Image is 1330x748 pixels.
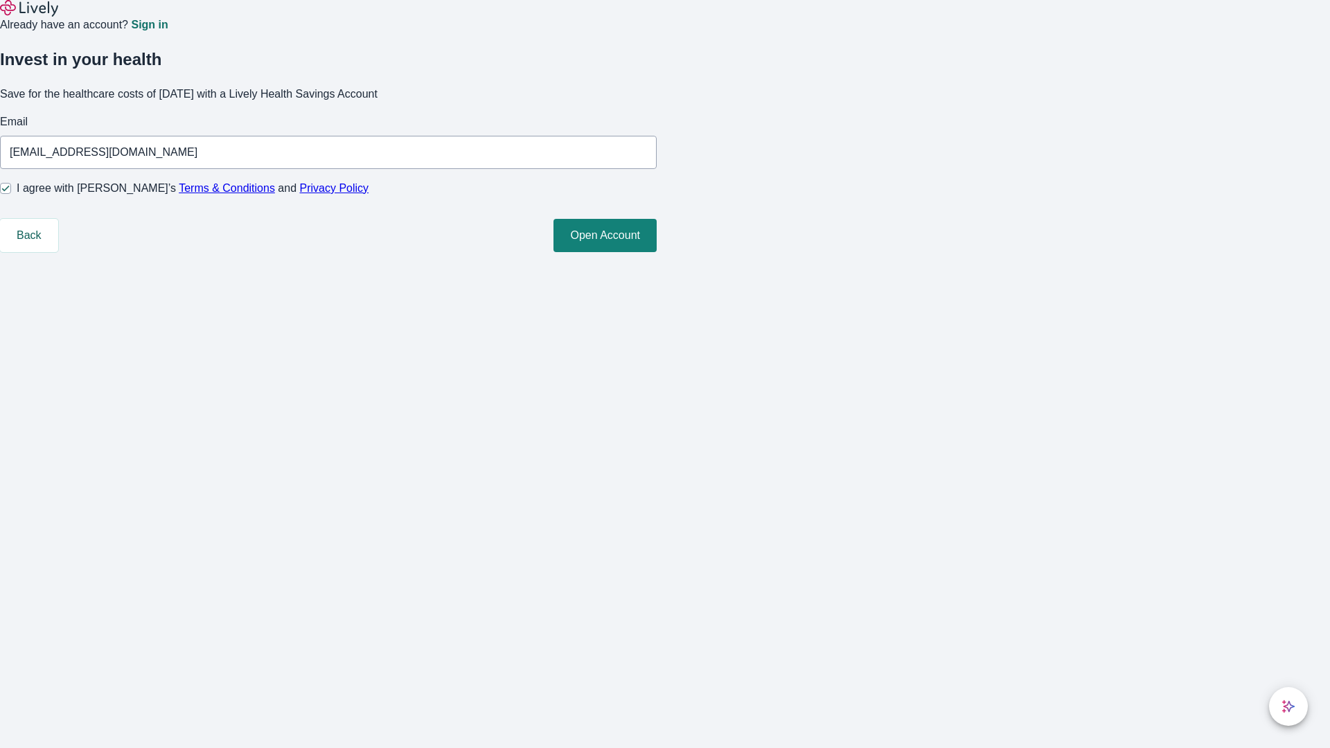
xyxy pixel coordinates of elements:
span: I agree with [PERSON_NAME]’s and [17,180,369,197]
a: Privacy Policy [300,182,369,194]
a: Sign in [131,19,168,30]
button: Open Account [553,219,657,252]
svg: Lively AI Assistant [1282,700,1295,713]
button: chat [1269,687,1308,726]
a: Terms & Conditions [179,182,275,194]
